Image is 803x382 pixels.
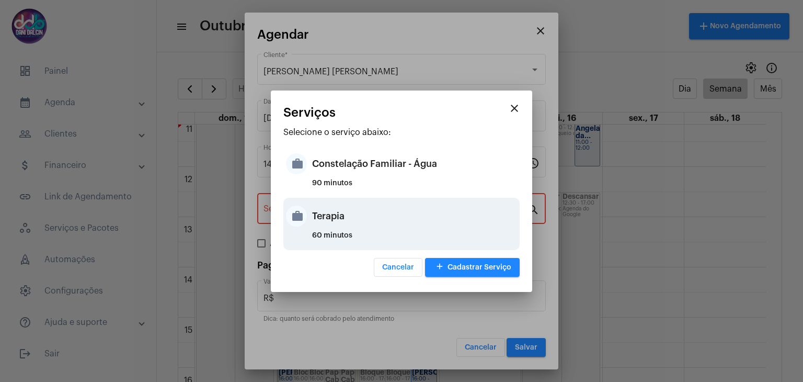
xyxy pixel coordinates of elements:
span: Cancelar [382,264,414,271]
mat-icon: add [433,260,446,274]
div: 60 minutos [312,232,517,248]
span: Cadastrar Serviço [433,264,511,271]
button: Cancelar [374,258,422,277]
mat-icon: close [508,102,521,115]
div: 90 minutos [312,179,517,195]
button: Cadastrar Serviço [425,258,520,277]
div: Constelação Familiar - Água [312,148,517,179]
span: Serviços [283,106,336,119]
mat-icon: work [286,153,307,174]
p: Selecione o serviço abaixo: [283,128,520,137]
div: Terapia [312,200,517,232]
mat-icon: work [286,206,307,227]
